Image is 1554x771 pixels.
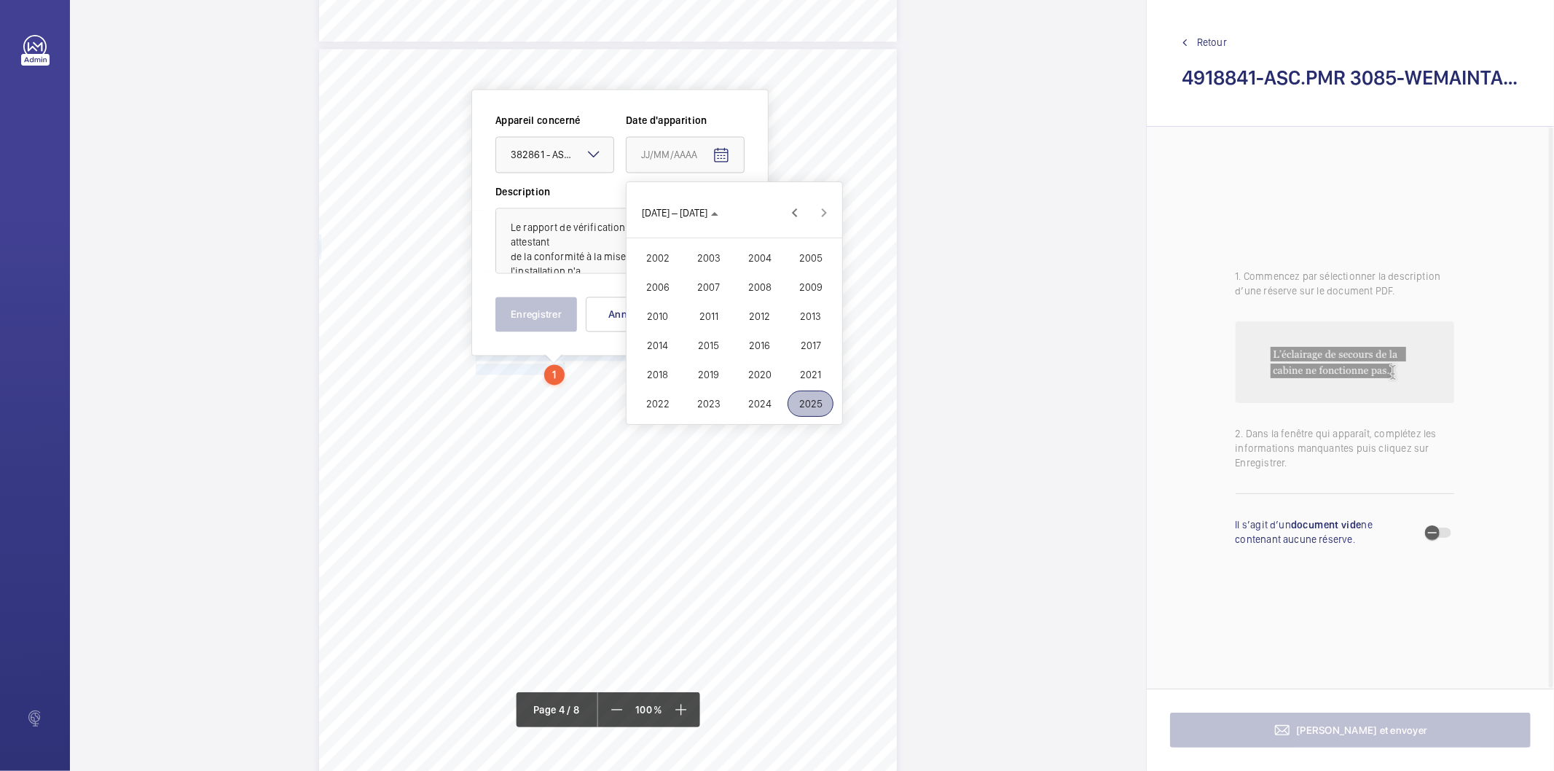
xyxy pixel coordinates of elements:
[734,243,785,273] button: 2004
[734,302,785,331] button: 2012
[788,391,833,417] span: 2025
[635,274,680,300] span: 2006
[788,245,833,271] span: 2005
[686,332,731,359] span: 2015
[632,273,683,302] button: 2006
[642,207,707,219] span: [DATE] – [DATE]
[635,303,680,329] span: 2010
[780,198,809,227] button: Previous 24 years
[785,389,836,418] button: 2025
[686,361,731,388] span: 2019
[734,273,785,302] button: 2008
[683,331,734,360] button: 2015
[686,245,731,271] span: 2003
[785,331,836,360] button: 2017
[734,360,785,389] button: 2020
[788,303,833,329] span: 2013
[683,389,734,418] button: 2023
[785,302,836,331] button: 2013
[683,302,734,331] button: 2011
[734,389,785,418] button: 2024
[737,303,782,329] span: 2012
[686,391,731,417] span: 2023
[632,331,683,360] button: 2014
[785,360,836,389] button: 2021
[785,243,836,273] button: 2005
[632,302,683,331] button: 2010
[737,332,782,359] span: 2016
[632,360,683,389] button: 2018
[635,245,680,271] span: 2002
[683,360,734,389] button: 2019
[737,361,782,388] span: 2020
[635,332,680,359] span: 2014
[737,274,782,300] span: 2008
[632,243,683,273] button: 2002
[686,303,731,329] span: 2011
[635,391,680,417] span: 2022
[785,273,836,302] button: 2009
[636,200,724,226] button: Choose date
[686,274,731,300] span: 2007
[683,243,734,273] button: 2003
[788,361,833,388] span: 2021
[632,389,683,418] button: 2022
[788,332,833,359] span: 2017
[734,331,785,360] button: 2016
[788,274,833,300] span: 2009
[635,361,680,388] span: 2018
[737,245,782,271] span: 2004
[737,391,782,417] span: 2024
[683,273,734,302] button: 2007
